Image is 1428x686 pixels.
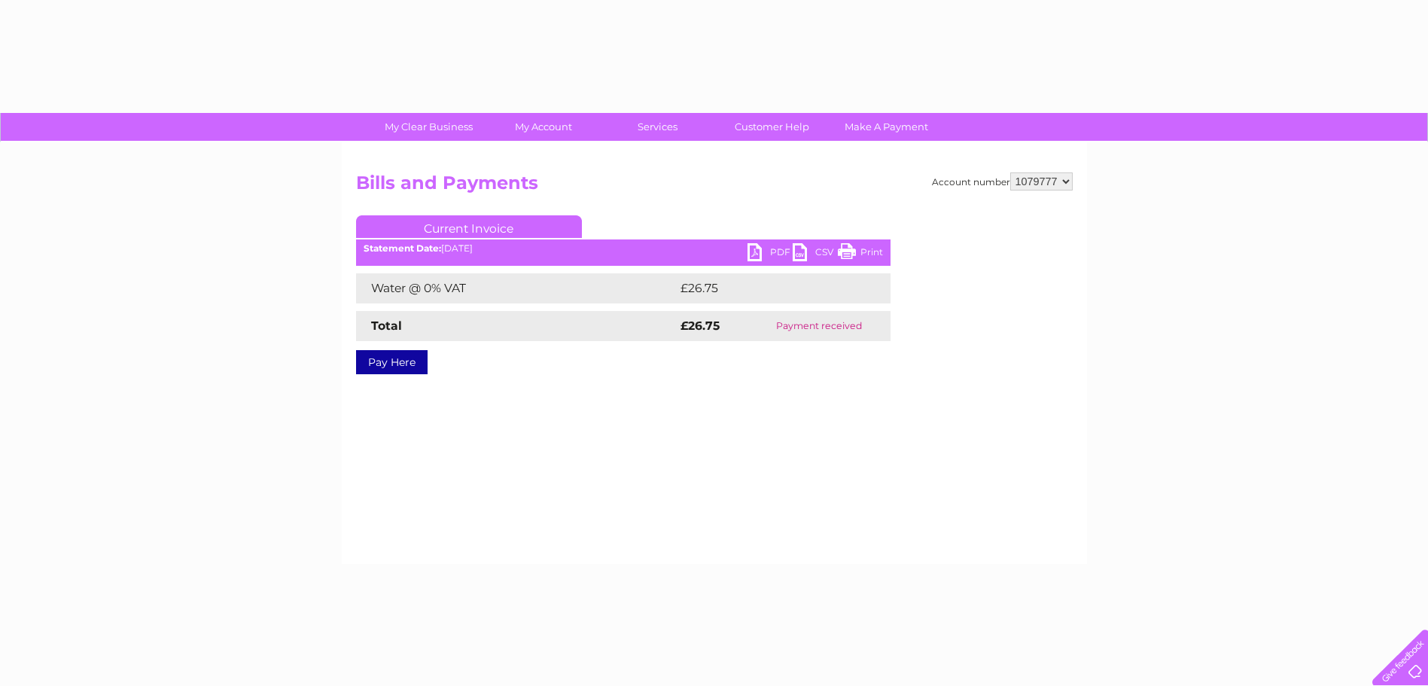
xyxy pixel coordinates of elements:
[932,172,1073,191] div: Account number
[364,242,441,254] b: Statement Date:
[710,113,834,141] a: Customer Help
[367,113,491,141] a: My Clear Business
[371,319,402,333] strong: Total
[793,243,838,265] a: CSV
[595,113,720,141] a: Services
[677,273,860,303] td: £26.75
[356,350,428,374] a: Pay Here
[356,273,677,303] td: Water @ 0% VAT
[681,319,720,333] strong: £26.75
[356,172,1073,201] h2: Bills and Payments
[838,243,883,265] a: Print
[356,243,891,254] div: [DATE]
[356,215,582,238] a: Current Invoice
[747,243,793,265] a: PDF
[481,113,605,141] a: My Account
[747,311,890,341] td: Payment received
[824,113,948,141] a: Make A Payment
